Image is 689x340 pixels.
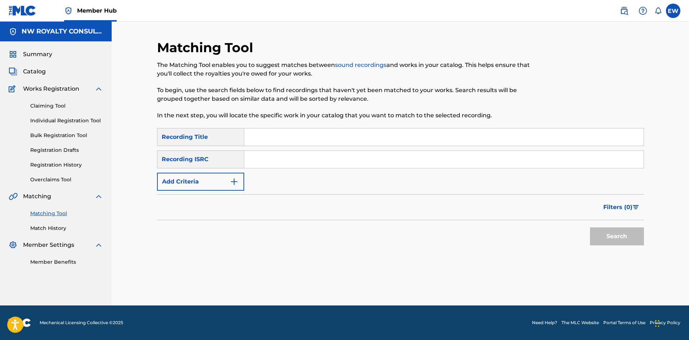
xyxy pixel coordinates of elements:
a: Public Search [617,4,631,18]
img: Catalog [9,67,17,76]
p: In the next step, you will locate the specific work in your catalog that you want to match to the... [157,111,532,120]
a: Portal Terms of Use [603,319,645,326]
div: Notifications [654,7,662,14]
a: The MLC Website [562,319,599,326]
a: Member Benefits [30,258,103,266]
img: Accounts [9,27,17,36]
p: The Matching Tool enables you to suggest matches between and works in your catalog. This helps en... [157,61,532,78]
a: CatalogCatalog [9,67,46,76]
div: User Menu [666,4,680,18]
img: Top Rightsholder [64,6,73,15]
span: Summary [23,50,52,59]
a: Claiming Tool [30,102,103,110]
button: Filters (0) [599,198,644,216]
span: Member Hub [77,6,117,15]
img: Member Settings [9,241,17,249]
a: Registration Drafts [30,146,103,154]
img: 9d2ae6d4665cec9f34b9.svg [230,177,238,186]
a: SummarySummary [9,50,52,59]
img: expand [94,192,103,201]
img: Works Registration [9,85,18,93]
a: Need Help? [532,319,557,326]
img: Matching [9,192,18,201]
div: Help [636,4,650,18]
a: Bulk Registration Tool [30,132,103,139]
a: sound recordings [335,62,386,68]
span: Catalog [23,67,46,76]
button: Add Criteria [157,173,244,191]
h5: NW ROYALTY CONSULTING, LLC. [22,27,103,36]
a: Registration History [30,161,103,169]
span: Mechanical Licensing Collective © 2025 [40,319,123,326]
div: Drag [655,313,659,334]
a: Match History [30,225,103,232]
img: help [639,6,647,15]
img: logo [9,318,31,327]
img: filter [633,205,639,209]
iframe: Resource Center [669,226,689,284]
img: Summary [9,50,17,59]
img: expand [94,241,103,249]
span: Works Registration [23,85,79,93]
a: Individual Registration Tool [30,117,103,124]
h2: Matching Tool [157,40,257,56]
p: To begin, use the search fields below to find recordings that haven't yet been matched to your wo... [157,86,532,103]
img: MLC Logo [9,5,36,16]
img: expand [94,85,103,93]
span: Member Settings [23,241,74,249]
a: Overclaims Tool [30,176,103,183]
span: Matching [23,192,51,201]
form: Search Form [157,128,644,249]
span: Filters ( 0 ) [603,203,632,212]
iframe: Chat Widget [653,305,689,340]
a: Privacy Policy [650,319,680,326]
a: Matching Tool [30,210,103,217]
img: search [620,6,628,15]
